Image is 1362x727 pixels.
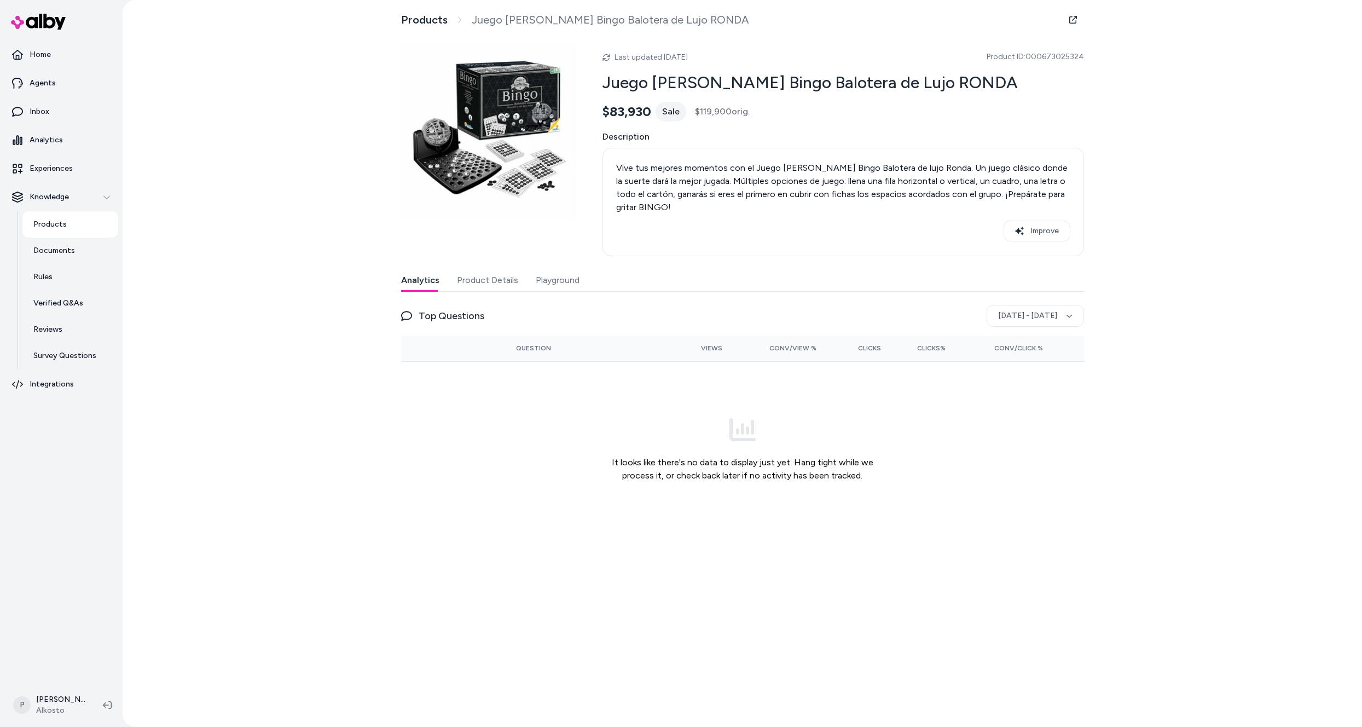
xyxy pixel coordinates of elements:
[33,272,53,282] p: Rules
[987,51,1084,62] span: Product ID: 000673025324
[516,344,551,353] span: Question
[22,238,118,264] a: Documents
[834,339,881,357] button: Clicks
[457,269,518,291] button: Product Details
[602,103,651,120] span: $83,930
[695,105,750,118] span: $119,900 orig.
[30,163,73,174] p: Experiences
[602,130,1084,143] span: Description
[30,49,51,60] p: Home
[4,155,118,182] a: Experiences
[963,339,1043,357] button: Conv/Click %
[917,344,946,353] span: Clicks%
[22,316,118,343] a: Reviews
[675,339,722,357] button: Views
[22,211,118,238] a: Products
[30,135,63,146] p: Analytics
[33,298,83,309] p: Verified Q&As
[4,70,118,96] a: Agents
[401,13,448,27] a: Products
[13,696,31,714] span: P
[33,219,67,230] p: Products
[419,308,484,324] span: Top Questions
[899,339,946,357] button: Clicks%
[602,371,883,528] div: It looks like there's no data to display just yet. Hang tight while we process it, or check back ...
[401,44,576,219] img: 000673025324-001-310Wx310H
[30,78,56,89] p: Agents
[30,379,74,390] p: Integrations
[616,161,1070,214] p: Vive tus mejores momentos con el Juego [PERSON_NAME] Bingo Balotera de lujo Ronda. Un juego clási...
[516,339,551,357] button: Question
[4,184,118,210] button: Knowledge
[994,344,1043,353] span: Conv/Click %
[987,305,1084,327] button: [DATE] - [DATE]
[602,72,1084,93] h2: Juego [PERSON_NAME] Bingo Balotera de Lujo RONDA
[740,339,816,357] button: Conv/View %
[536,269,579,291] button: Playground
[401,13,749,27] nav: breadcrumb
[22,343,118,369] a: Survey Questions
[701,344,722,353] span: Views
[30,192,69,203] p: Knowledge
[4,42,118,68] a: Home
[769,344,816,353] span: Conv/View %
[4,371,118,397] a: Integrations
[36,705,85,716] span: Alkosto
[858,344,881,353] span: Clicks
[472,13,749,27] span: Juego [PERSON_NAME] Bingo Balotera de Lujo RONDA
[36,694,85,705] p: [PERSON_NAME]
[11,14,66,30] img: alby Logo
[615,53,688,62] span: Last updated [DATE]
[656,102,686,122] div: Sale
[7,688,94,723] button: P[PERSON_NAME]Alkosto
[401,269,439,291] button: Analytics
[33,245,75,256] p: Documents
[1004,221,1070,241] button: Improve
[4,127,118,153] a: Analytics
[22,290,118,316] a: Verified Q&As
[4,99,118,125] a: Inbox
[33,324,62,335] p: Reviews
[22,264,118,290] a: Rules
[30,106,49,117] p: Inbox
[33,350,96,361] p: Survey Questions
